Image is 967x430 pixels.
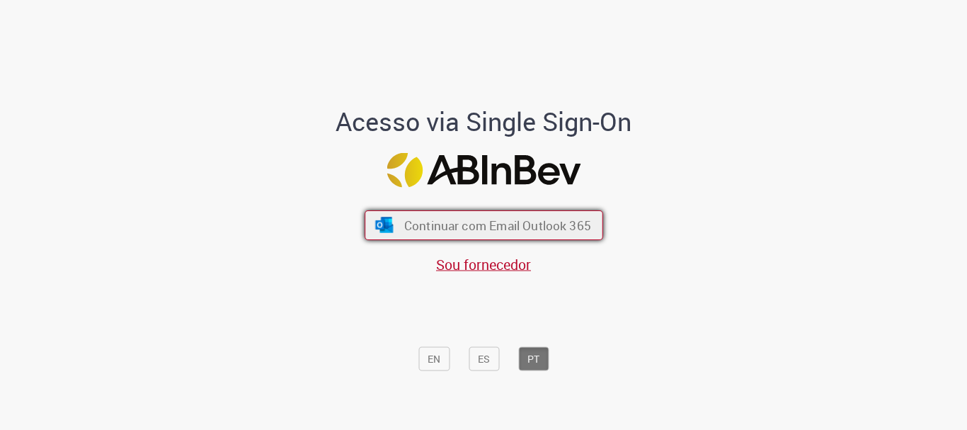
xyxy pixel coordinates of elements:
button: PT [518,347,549,371]
span: Continuar com Email Outlook 365 [404,217,590,234]
h1: Acesso via Single Sign-On [287,108,680,136]
a: Sou fornecedor [436,255,531,274]
button: ícone Azure/Microsoft 360 Continuar com Email Outlook 365 [365,210,603,240]
img: Logo ABInBev [387,153,580,188]
button: EN [418,347,450,371]
img: ícone Azure/Microsoft 360 [374,217,394,233]
button: ES [469,347,499,371]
